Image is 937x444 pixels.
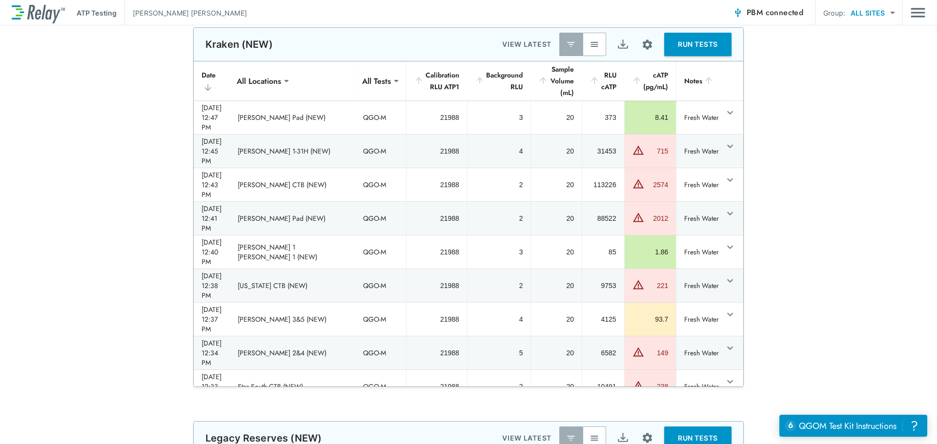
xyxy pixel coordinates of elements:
[414,314,459,324] div: 21988
[590,382,616,391] div: 10491
[722,172,738,188] button: expand row
[539,314,574,324] div: 20
[205,432,322,444] p: Legacy Reserves (NEW)
[722,205,738,222] button: expand row
[539,348,574,358] div: 20
[202,271,222,300] div: [DATE] 12:38 PM
[230,71,288,91] div: All Locations
[722,104,738,121] button: expand row
[632,279,644,290] img: Warning
[502,39,551,50] p: VIEW LATEST
[911,3,925,22] img: Drawer Icon
[202,237,222,267] div: [DATE] 12:40 PM
[590,281,616,290] div: 9753
[823,8,845,18] p: Group:
[355,71,398,91] div: All Tests
[414,247,459,257] div: 21988
[414,113,459,122] div: 21988
[202,338,222,367] div: [DATE] 12:34 PM
[414,69,459,93] div: Calibration RLU ATP1
[77,8,117,18] p: ATP Testing
[475,348,523,358] div: 5
[676,101,722,134] td: Fresh Water
[475,382,523,391] div: 2
[475,146,523,156] div: 4
[414,348,459,358] div: 21988
[676,370,722,403] td: Fresh Water
[722,138,738,154] button: expand row
[414,180,459,190] div: 21988
[202,136,222,166] div: [DATE] 12:45 PM
[676,269,722,302] td: Fresh Water
[722,239,738,255] button: expand row
[779,415,927,437] iframe: Resource center
[205,39,273,50] p: Kraken (NEW)
[590,247,616,257] div: 85
[632,113,669,122] div: 8.41
[634,32,660,58] button: Site setup
[590,69,616,93] div: RLU cATP
[202,170,222,199] div: [DATE] 12:43 PM
[632,178,644,190] img: Warning
[12,2,65,23] img: LuminUltra Relay
[733,8,743,18] img: Connected Icon
[230,168,355,201] td: [PERSON_NAME] CTB (NEW)
[539,382,574,391] div: 20
[590,146,616,156] div: 31453
[475,180,523,190] div: 2
[632,380,644,391] img: Warning
[566,433,576,443] img: Latest
[355,303,406,336] td: QGO-M
[475,247,523,257] div: 3
[911,3,925,22] button: Main menu
[590,314,616,324] div: 4125
[355,202,406,235] td: QGO-M
[355,370,406,403] td: QGO-M
[230,135,355,168] td: [PERSON_NAME] 1-31H (NEW)
[414,146,459,156] div: 21988
[539,281,574,290] div: 20
[647,146,669,156] div: 715
[355,235,406,269] td: QGO-M
[230,370,355,403] td: Star South CTB (NEW)
[632,346,644,358] img: Warning
[647,213,669,223] div: 2012
[590,348,616,358] div: 6582
[355,336,406,369] td: QGO-M
[722,340,738,356] button: expand row
[676,303,722,336] td: Fresh Water
[590,433,599,443] img: View All
[538,63,574,98] div: Sample Volume (mL)
[632,247,669,257] div: 1.86
[722,272,738,289] button: expand row
[664,33,732,56] button: RUN TESTS
[539,113,574,122] div: 20
[617,432,629,444] img: Export Icon
[590,213,616,223] div: 88522
[611,33,634,56] button: Export
[632,314,669,324] div: 93.7
[590,39,599,49] img: View All
[202,204,222,233] div: [DATE] 12:41 PM
[676,235,722,269] td: Fresh Water
[676,168,722,201] td: Fresh Water
[632,69,669,93] div: cATP (pg/mL)
[133,8,247,18] p: [PERSON_NAME] [PERSON_NAME]
[539,247,574,257] div: 20
[647,180,669,190] div: 2574
[230,101,355,134] td: [PERSON_NAME] Pad (NEW)
[355,269,406,302] td: QGO-M
[722,373,738,390] button: expand row
[539,146,574,156] div: 20
[475,69,523,93] div: Background RLU
[414,382,459,391] div: 21988
[722,306,738,323] button: expand row
[355,168,406,201] td: QGO-M
[647,348,669,358] div: 149
[475,281,523,290] div: 2
[647,382,669,391] div: 238
[641,39,653,51] img: Settings Icon
[632,144,644,156] img: Warning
